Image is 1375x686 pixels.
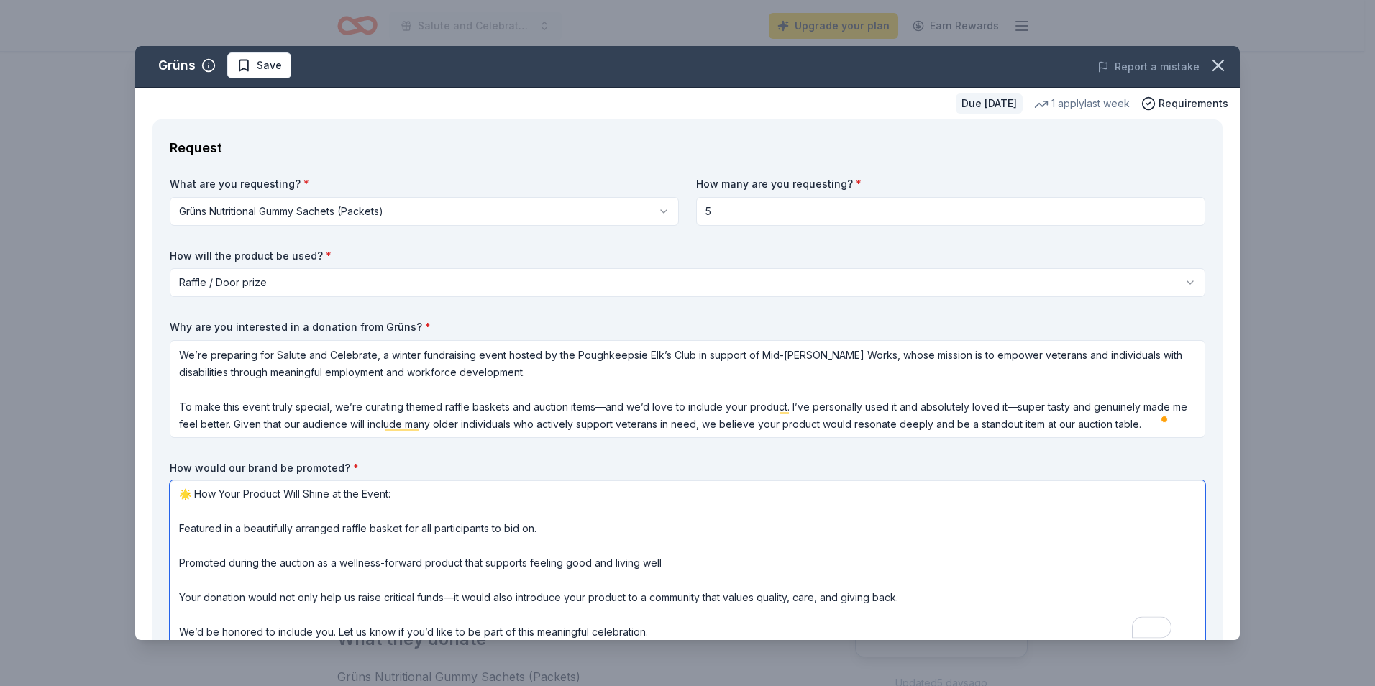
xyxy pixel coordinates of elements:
label: What are you requesting? [170,177,679,191]
div: Due [DATE] [956,93,1023,114]
div: Grüns [158,54,196,77]
div: 1 apply last week [1034,95,1130,112]
span: Save [257,57,282,74]
label: How would our brand be promoted? [170,461,1205,475]
textarea: To enrich screen reader interactions, please activate Accessibility in Grammarly extension settings [170,340,1205,438]
label: How will the product be used? [170,249,1205,263]
button: Report a mistake [1097,58,1200,76]
label: How many are you requesting? [696,177,1205,191]
button: Save [227,52,291,78]
button: Requirements [1141,95,1228,112]
span: Requirements [1159,95,1228,112]
textarea: To enrich screen reader interactions, please activate Accessibility in Grammarly extension settings [170,480,1205,647]
div: Request [170,137,1205,160]
label: Why are you interested in a donation from Grüns? [170,320,1205,334]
